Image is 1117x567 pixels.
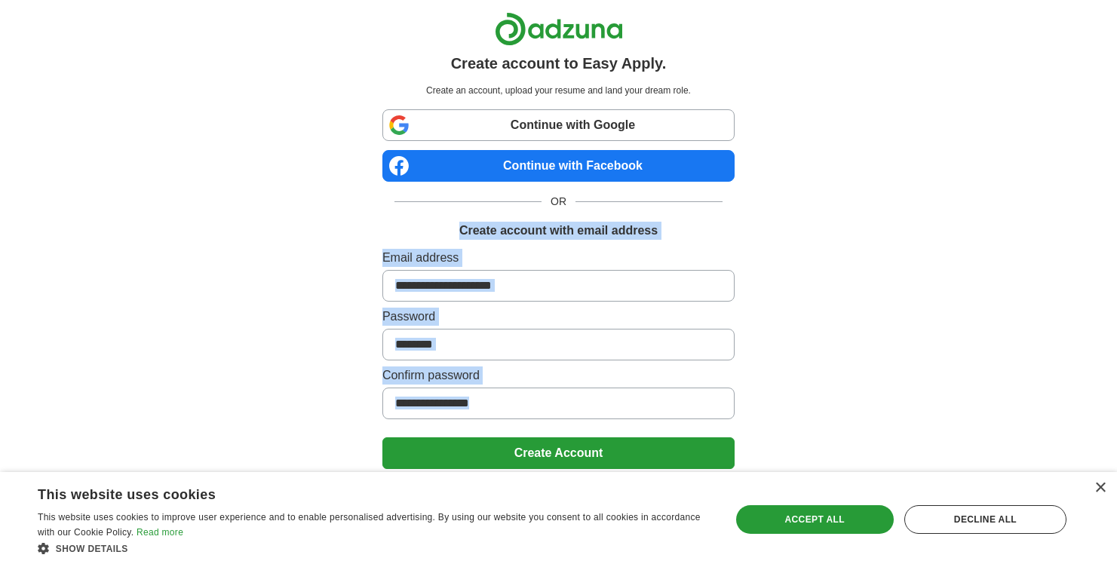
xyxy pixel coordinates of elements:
[382,437,735,469] button: Create Account
[1094,483,1106,494] div: Close
[542,194,575,210] span: OR
[38,512,701,538] span: This website uses cookies to improve user experience and to enable personalised advertising. By u...
[495,12,623,46] img: Adzuna logo
[451,52,667,75] h1: Create account to Easy Apply.
[904,505,1066,534] div: Decline all
[38,541,710,556] div: Show details
[137,527,183,538] a: Read more, opens a new window
[382,109,735,141] a: Continue with Google
[736,505,894,534] div: Accept all
[385,84,732,97] p: Create an account, upload your resume and land your dream role.
[382,249,735,267] label: Email address
[459,222,658,240] h1: Create account with email address
[382,366,735,385] label: Confirm password
[38,481,672,504] div: This website uses cookies
[56,544,128,554] span: Show details
[382,150,735,182] a: Continue with Facebook
[382,308,735,326] label: Password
